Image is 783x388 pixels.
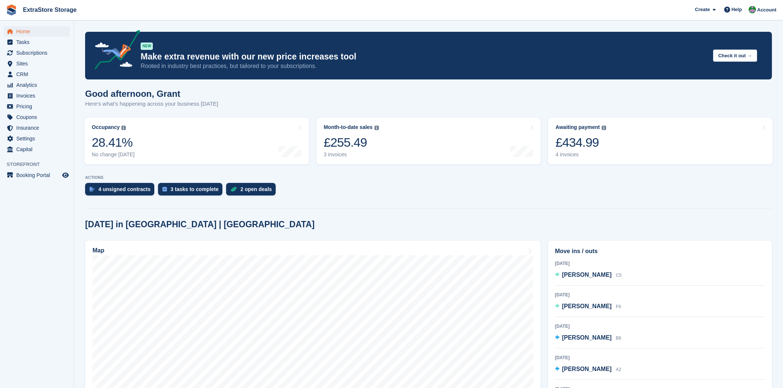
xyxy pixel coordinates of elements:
span: Subscriptions [16,48,61,58]
a: 4 unsigned contracts [85,183,158,199]
a: menu [4,80,70,90]
div: 4 invoices [555,152,606,158]
span: [PERSON_NAME] [562,272,612,278]
div: [DATE] [555,260,765,267]
span: Storefront [7,161,74,168]
a: menu [4,58,70,69]
h1: Good afternoon, Grant [85,89,218,99]
a: [PERSON_NAME] B6 [555,333,621,343]
div: £255.49 [324,135,379,150]
a: Awaiting payment £434.99 4 invoices [548,118,773,164]
a: [PERSON_NAME] C5 [555,270,622,280]
span: Sites [16,58,61,69]
p: Make extra revenue with our new price increases tool [141,51,707,62]
span: F6 [616,304,621,309]
h2: Move ins / outs [555,247,765,256]
div: Occupancy [92,124,120,130]
span: C5 [616,273,621,278]
span: Booking Portal [16,170,61,180]
a: menu [4,91,70,101]
div: [DATE] [555,323,765,330]
img: stora-icon-8386f47178a22dfd0bd8f6a31ec36ba5ce8667c1dd55bd0f319d3a0aa187defe.svg [6,4,17,16]
a: menu [4,26,70,37]
img: deal-1b604bf984904fb50ccaf53a9ad4b4a5d6e5aea283cecdc64d6e3604feb123c2.svg [231,187,237,192]
span: Pricing [16,101,61,112]
div: 3 tasks to complete [171,186,219,192]
a: Preview store [61,171,70,180]
a: menu [4,133,70,144]
span: Settings [16,133,61,144]
span: Tasks [16,37,61,47]
p: Rooted in industry best practices, but tailored to your subscriptions. [141,62,707,70]
a: menu [4,37,70,47]
img: icon-info-grey-7440780725fd019a000dd9b08b2336e03edf1995a4989e88bcd33f0948082b44.svg [121,126,126,130]
span: Capital [16,144,61,154]
span: [PERSON_NAME] [562,334,612,341]
div: 2 open deals [241,186,272,192]
p: ACTIONS [85,175,772,180]
img: icon-info-grey-7440780725fd019a000dd9b08b2336e03edf1995a4989e88bcd33f0948082b44.svg [374,126,379,130]
span: Home [16,26,61,37]
span: Insurance [16,123,61,133]
h2: Map [93,247,104,254]
button: Check it out → [713,50,757,62]
span: Create [695,6,710,13]
div: No change [DATE] [92,152,135,158]
div: Month-to-date sales [324,124,373,130]
a: [PERSON_NAME] F6 [555,302,621,312]
a: menu [4,69,70,79]
span: Invoices [16,91,61,101]
a: menu [4,101,70,112]
span: A2 [616,367,621,372]
div: [DATE] [555,292,765,298]
div: [DATE] [555,354,765,361]
img: task-75834270c22a3079a89374b754ae025e5fb1db73e45f91037f5363f120a921f8.svg [162,187,167,191]
span: Analytics [16,80,61,90]
div: £434.99 [555,135,606,150]
span: CRM [16,69,61,79]
a: 2 open deals [226,183,279,199]
a: Occupancy 28.41% No change [DATE] [84,118,309,164]
img: Grant Daniel [749,6,756,13]
a: ExtraStore Storage [20,4,80,16]
span: [PERSON_NAME] [562,303,612,309]
div: NEW [141,42,153,50]
a: menu [4,170,70,180]
span: [PERSON_NAME] [562,366,612,372]
a: menu [4,144,70,154]
div: Awaiting payment [555,124,600,130]
a: menu [4,112,70,122]
img: icon-info-grey-7440780725fd019a000dd9b08b2336e03edf1995a4989e88bcd33f0948082b44.svg [602,126,606,130]
div: 28.41% [92,135,135,150]
a: Month-to-date sales £255.49 3 invoices [316,118,541,164]
img: price-adjustments-announcement-icon-8257ccfd72463d97f412b2fc003d46551f7dbcb40ab6d574587a9cd5c0d94... [88,30,140,72]
a: [PERSON_NAME] A2 [555,365,621,374]
span: B6 [616,336,621,341]
a: menu [4,48,70,58]
span: Coupons [16,112,61,122]
div: 4 unsigned contracts [98,186,151,192]
h2: [DATE] in [GEOGRAPHIC_DATA] | [GEOGRAPHIC_DATA] [85,219,315,229]
a: 3 tasks to complete [158,183,226,199]
img: contract_signature_icon-13c848040528278c33f63329250d36e43548de30e8caae1d1a13099fd9432cc5.svg [90,187,95,191]
p: Here's what's happening across your business [DATE] [85,100,218,108]
div: 3 invoices [324,152,379,158]
a: menu [4,123,70,133]
span: Help [732,6,742,13]
span: Account [757,6,776,14]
